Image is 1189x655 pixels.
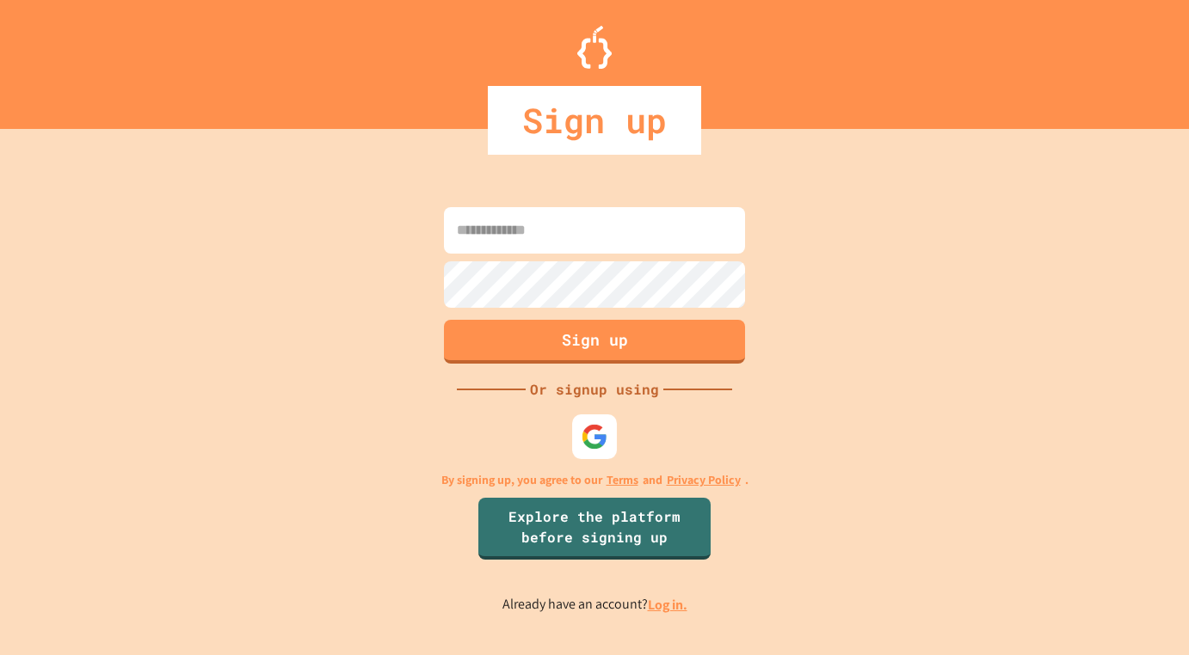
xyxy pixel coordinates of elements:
p: By signing up, you agree to our and . [441,471,749,489]
a: Privacy Policy [667,471,741,489]
a: Explore the platform before signing up [478,498,711,560]
button: Sign up [444,320,745,364]
div: Or signup using [526,379,663,400]
a: Log in. [648,596,687,614]
img: Logo.svg [577,26,612,69]
a: Terms [607,471,638,489]
div: Sign up [488,86,701,155]
p: Already have an account? [502,594,687,615]
img: google-icon.svg [581,423,607,450]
